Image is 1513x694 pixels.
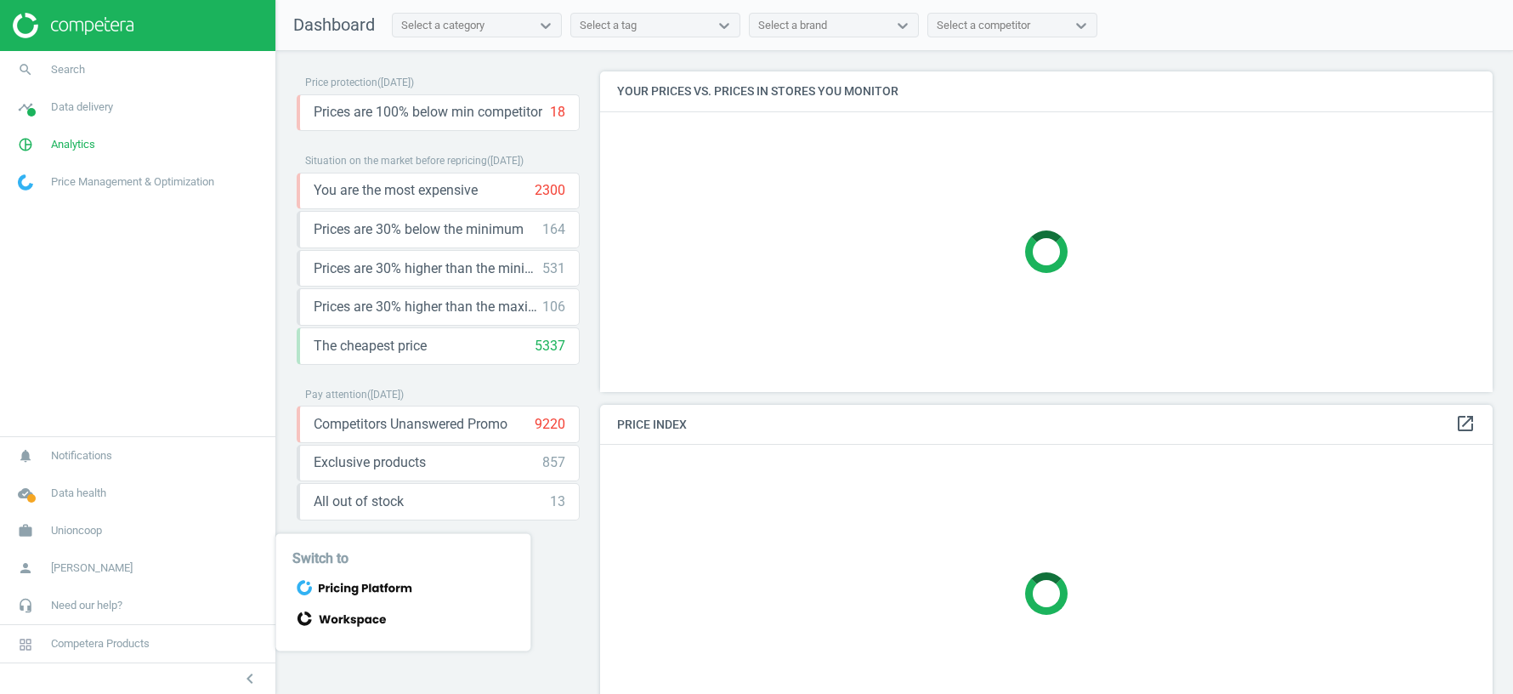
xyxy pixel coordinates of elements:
[9,440,42,472] i: notifications
[542,298,565,316] div: 106
[367,389,404,401] span: ( [DATE] )
[51,62,85,77] span: Search
[51,137,95,152] span: Analytics
[305,77,377,88] span: Price protection
[535,415,565,434] div: 9220
[535,181,565,200] div: 2300
[9,515,42,547] i: work
[314,415,507,434] span: Competitors Unanswered Promo
[314,103,542,122] span: Prices are 100% below min competitor
[937,18,1030,33] div: Select a competitor
[51,448,112,464] span: Notifications
[51,636,150,651] span: Competera Products
[13,13,133,38] img: ajHJNr6hYgQAAAAASUVORK5CYII=
[51,174,214,190] span: Price Management & Optimization
[305,155,487,167] span: Situation on the market before repricing
[9,91,42,123] i: timeline
[18,174,33,191] img: wGWNvw8QSZomAAAAABJRU5ErkJggg==
[542,453,565,472] div: 857
[9,552,42,584] i: person
[1455,413,1476,435] a: open_in_new
[9,128,42,161] i: pie_chart_outlined
[314,298,542,316] span: Prices are 30% higher than the maximal
[580,18,637,33] div: Select a tag
[542,259,565,278] div: 531
[487,155,524,167] span: ( [DATE] )
[51,523,102,538] span: Unioncoop
[314,492,404,511] span: All out of stock
[401,18,484,33] div: Select a category
[550,492,565,511] div: 13
[51,598,122,613] span: Need our help?
[9,54,42,86] i: search
[314,337,427,356] span: The cheapest price
[600,405,1493,445] h4: Price Index
[314,220,524,239] span: Prices are 30% below the minimum
[314,259,542,278] span: Prices are 30% higher than the minimum
[293,14,375,35] span: Dashboard
[600,71,1493,111] h4: Your prices vs. prices in stores you monitor
[1455,413,1476,434] i: open_in_new
[305,389,367,401] span: Pay attention
[377,77,414,88] span: ( [DATE] )
[535,337,565,356] div: 5337
[9,589,42,622] i: headset_mic
[292,551,513,567] h5: Switch to
[51,486,106,501] span: Data health
[51,100,113,115] span: Data delivery
[240,668,260,689] i: chevron_left
[51,560,133,576] span: [PERSON_NAME]
[314,181,478,200] span: You are the most expensive
[758,18,827,33] div: Select a brand
[542,220,565,239] div: 164
[229,668,271,690] button: chevron_left
[550,103,565,122] div: 18
[314,453,426,472] span: Exclusive products
[9,477,42,509] i: cloud_done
